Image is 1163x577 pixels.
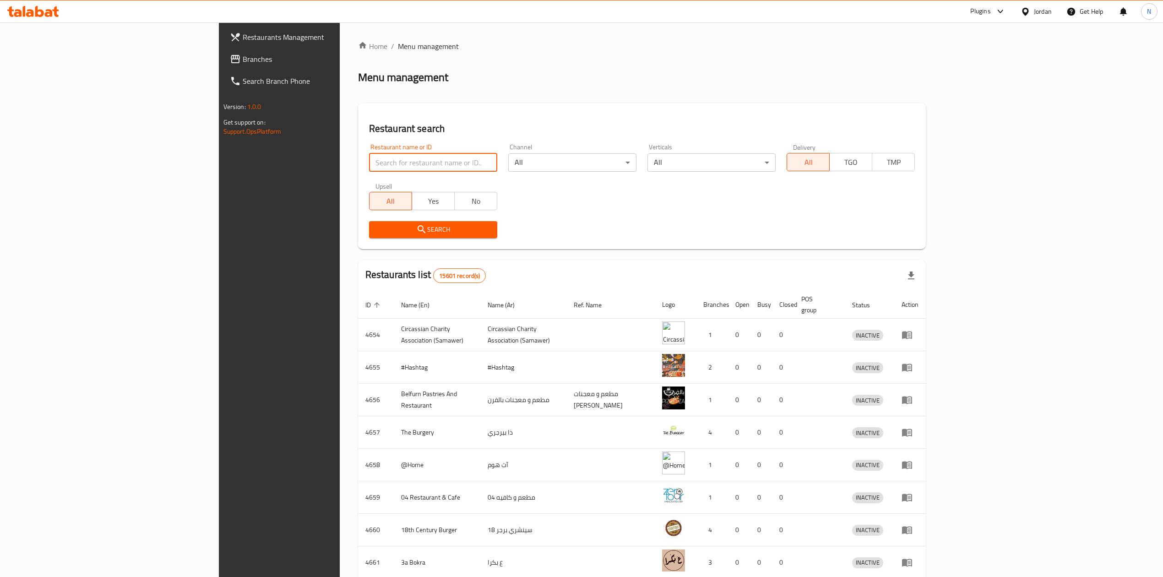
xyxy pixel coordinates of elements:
[696,351,728,384] td: 2
[852,525,883,535] span: INACTIVE
[488,299,527,310] span: Name (Ar)
[852,525,883,536] div: INACTIVE
[365,299,383,310] span: ID
[574,299,614,310] span: Ref. Name
[852,492,883,503] span: INACTIVE
[647,153,776,172] div: All
[662,549,685,572] img: 3a Bokra
[787,153,830,171] button: All
[358,70,448,85] h2: Menu management
[480,319,567,351] td: ​Circassian ​Charity ​Association​ (Samawer)
[480,449,567,481] td: آت هوم
[750,449,772,481] td: 0
[369,221,497,238] button: Search
[394,416,480,449] td: The Burgery
[243,32,406,43] span: Restaurants Management
[373,195,408,208] span: All
[398,41,459,52] span: Menu management
[376,224,490,235] span: Search
[902,329,918,340] div: Menu
[365,268,486,283] h2: Restaurants list
[772,449,794,481] td: 0
[829,153,872,171] button: TGO
[662,484,685,507] img: 04 Restaurant & Cafe
[852,299,882,310] span: Status
[662,354,685,377] img: #Hashtag
[728,514,750,546] td: 0
[728,351,750,384] td: 0
[902,459,918,470] div: Menu
[902,427,918,438] div: Menu
[223,48,413,70] a: Branches
[394,319,480,351] td: ​Circassian ​Charity ​Association​ (Samawer)
[401,299,441,310] span: Name (En)
[750,351,772,384] td: 0
[750,384,772,416] td: 0
[970,6,990,17] div: Plugins
[223,70,413,92] a: Search Branch Phone
[394,481,480,514] td: 04 Restaurant & Cafe
[728,319,750,351] td: 0
[696,514,728,546] td: 4
[394,351,480,384] td: #Hashtag
[852,428,883,438] span: INACTIVE
[728,384,750,416] td: 0
[772,291,794,319] th: Closed
[750,416,772,449] td: 0
[655,291,696,319] th: Logo
[662,419,685,442] img: The Burgery
[833,156,869,169] span: TGO
[394,514,480,546] td: 18th Century Burger
[750,291,772,319] th: Busy
[728,416,750,449] td: 0
[791,156,826,169] span: All
[662,321,685,344] img: ​Circassian ​Charity ​Association​ (Samawer)
[369,153,497,172] input: Search for restaurant name or ID..
[852,460,883,470] span: INACTIVE
[852,427,883,438] div: INACTIVE
[902,394,918,405] div: Menu
[728,449,750,481] td: 0
[662,517,685,539] img: 18th Century Burger
[243,54,406,65] span: Branches
[852,395,883,406] div: INACTIVE
[801,294,834,316] span: POS group
[772,351,794,384] td: 0
[852,460,883,471] div: INACTIVE
[394,384,480,416] td: Belfurn Pastries And Restaurant
[793,144,816,150] label: Delivery
[872,153,915,171] button: TMP
[772,481,794,514] td: 0
[902,362,918,373] div: Menu
[454,192,497,210] button: No
[412,192,455,210] button: Yes
[223,125,282,137] a: Support.OpsPlatform
[902,524,918,535] div: Menu
[852,363,883,373] span: INACTIVE
[369,122,915,136] h2: Restaurant search
[902,557,918,568] div: Menu
[1147,6,1151,16] span: N
[852,362,883,373] div: INACTIVE
[750,514,772,546] td: 0
[772,416,794,449] td: 0
[480,481,567,514] td: مطعم و كافيه 04
[508,153,636,172] div: All
[358,41,926,52] nav: breadcrumb
[696,291,728,319] th: Branches
[375,183,392,189] label: Upsell
[902,492,918,503] div: Menu
[434,272,485,280] span: 15601 record(s)
[480,514,567,546] td: 18 سينشري برجر
[480,384,567,416] td: مطعم و معجنات بالفرن
[662,386,685,409] img: Belfurn Pastries And Restaurant
[369,192,412,210] button: All
[894,291,926,319] th: Action
[750,481,772,514] td: 0
[696,384,728,416] td: 1
[480,416,567,449] td: ذا بيرجري
[223,101,246,113] span: Version:
[852,557,883,568] span: INACTIVE
[458,195,494,208] span: No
